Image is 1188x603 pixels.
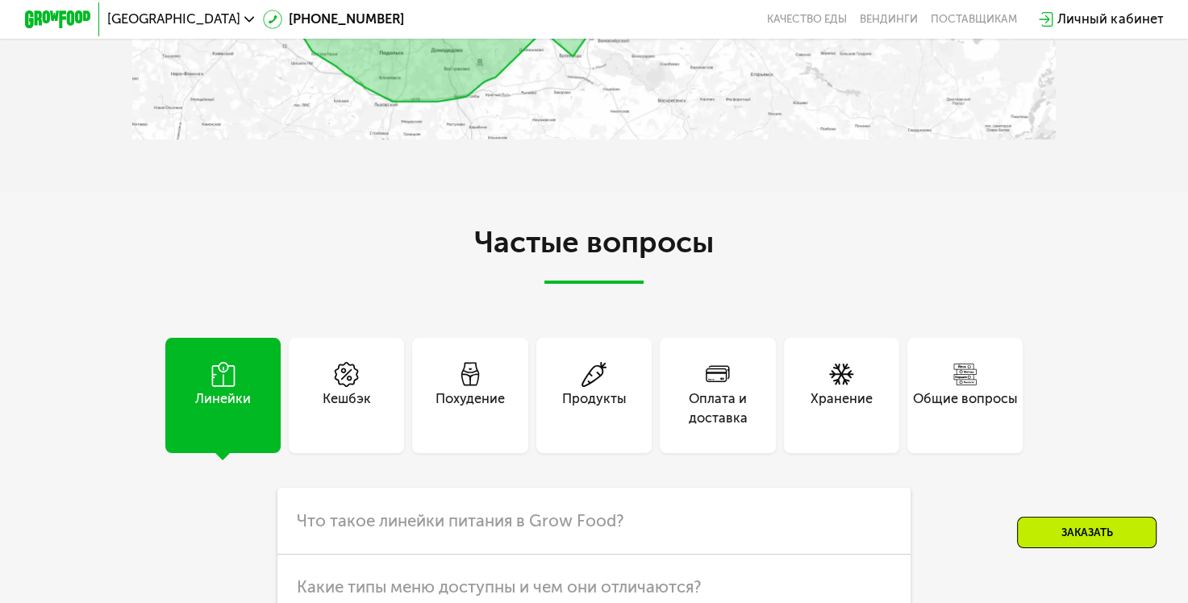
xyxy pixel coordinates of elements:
div: Личный кабинет [1057,10,1163,30]
div: Продукты [561,389,626,429]
div: Кешбэк [323,389,371,429]
div: Похудение [436,389,505,429]
div: Оплата и доставка [660,389,775,429]
div: Хранение [811,389,873,429]
div: Заказать [1017,517,1157,548]
div: Общие вопросы [913,389,1018,429]
span: Что такое линейки питания в Grow Food? [297,511,624,530]
a: [PHONE_NUMBER] [263,10,405,30]
a: Вендинги [860,13,918,26]
a: Качество еды [767,13,847,26]
h2: Частые вопросы [132,227,1057,285]
div: Линейки [195,389,251,429]
div: поставщикам [931,13,1017,26]
span: [GEOGRAPHIC_DATA] [107,13,240,26]
span: Какие типы меню доступны и чем они отличаются? [297,577,702,597]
